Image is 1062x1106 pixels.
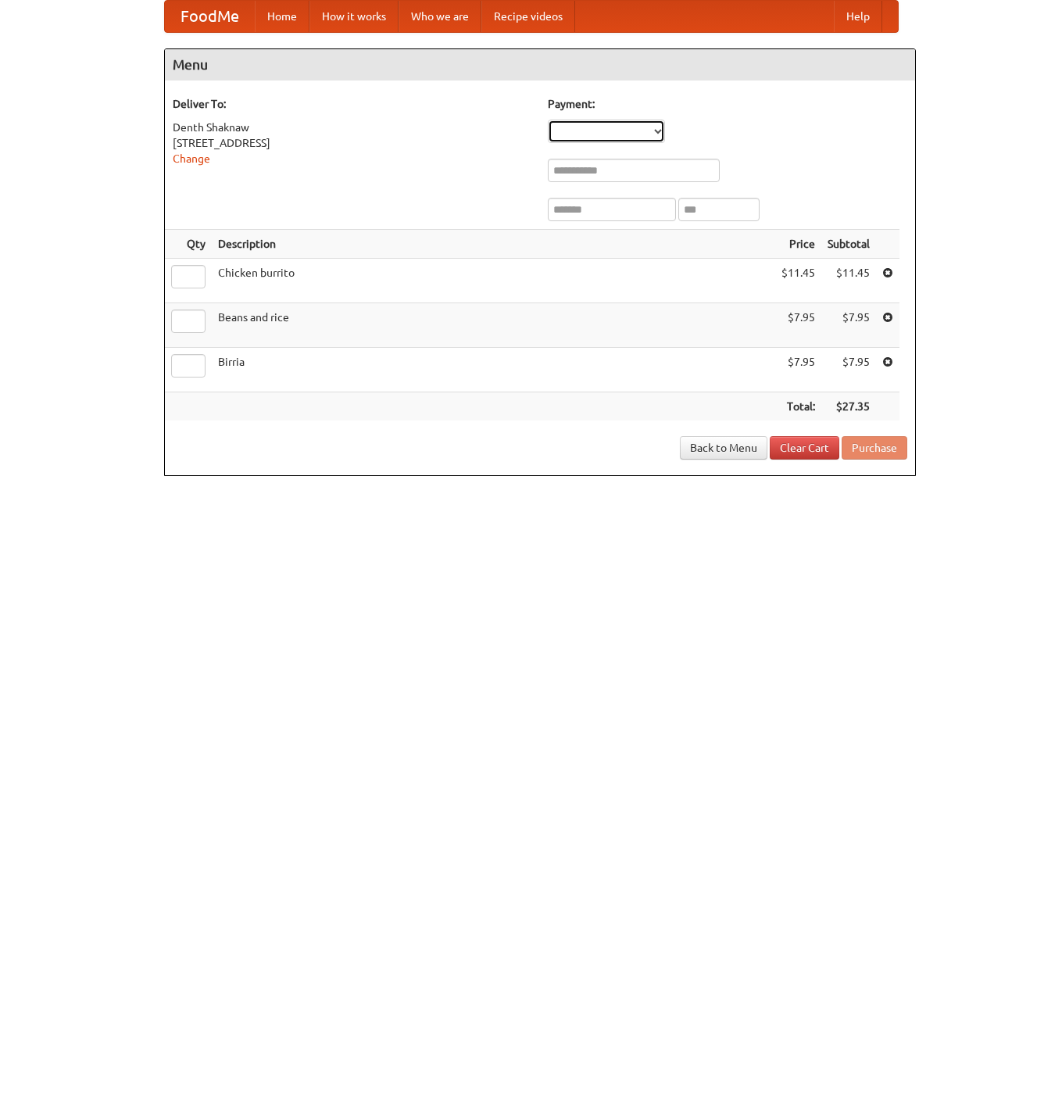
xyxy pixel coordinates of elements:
a: Help [834,1,882,32]
a: Clear Cart [770,436,839,460]
div: Denth Shaknaw [173,120,532,135]
a: Back to Menu [680,436,767,460]
h5: Deliver To: [173,96,532,112]
a: FoodMe [165,1,255,32]
td: Beans and rice [212,303,775,348]
div: [STREET_ADDRESS] [173,135,532,151]
button: Purchase [842,436,907,460]
th: Description [212,230,775,259]
td: Birria [212,348,775,392]
th: Subtotal [821,230,876,259]
td: Chicken burrito [212,259,775,303]
th: Price [775,230,821,259]
a: How it works [309,1,399,32]
h5: Payment: [548,96,907,112]
td: $7.95 [775,303,821,348]
a: Recipe videos [481,1,575,32]
td: $7.95 [821,348,876,392]
td: $7.95 [821,303,876,348]
td: $7.95 [775,348,821,392]
th: $27.35 [821,392,876,421]
th: Qty [165,230,212,259]
th: Total: [775,392,821,421]
a: Home [255,1,309,32]
td: $11.45 [821,259,876,303]
td: $11.45 [775,259,821,303]
h4: Menu [165,49,915,81]
a: Who we are [399,1,481,32]
a: Change [173,152,210,165]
